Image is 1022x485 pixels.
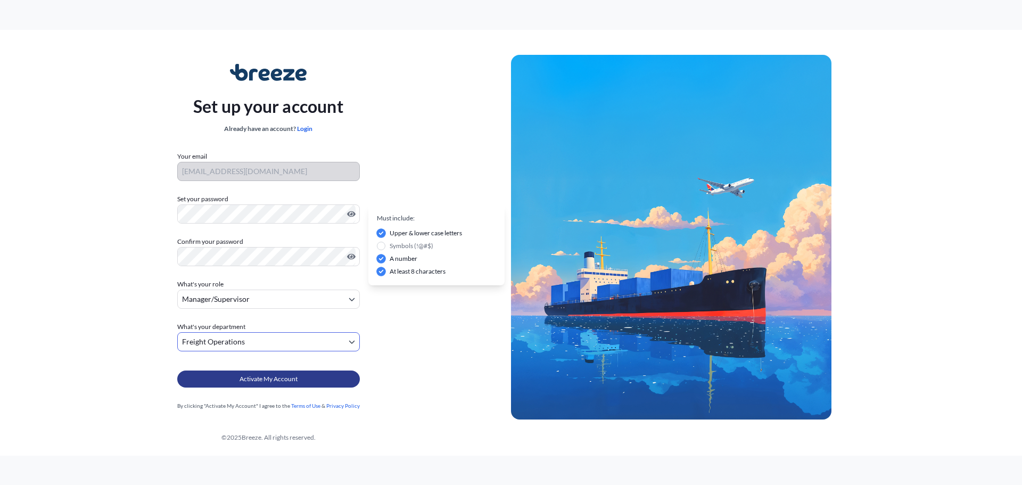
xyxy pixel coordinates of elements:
[177,322,245,332] span: What's your department
[177,194,360,204] label: Set your password
[177,162,360,181] input: Your email address
[177,332,360,351] button: Freight Operations
[177,151,207,162] label: Your email
[182,294,250,305] span: Manager/Supervisor
[390,253,417,264] span: A number
[177,236,360,247] label: Confirm your password
[182,336,245,347] span: Freight Operations
[177,279,224,290] span: What's your role
[390,241,433,251] span: Symbols (!@#$)
[347,252,356,261] button: Show password
[390,228,462,239] span: Upper & lower case letters
[377,213,496,224] p: Must include:
[240,374,298,384] span: Activate My Account
[326,402,360,409] a: Privacy Policy
[230,64,307,81] img: Breeze
[347,210,356,218] button: Show password
[291,402,320,409] a: Terms of Use
[511,55,831,419] img: Ship illustration
[177,400,360,411] div: By clicking "Activate My Account" I agree to the &
[193,124,343,134] div: Already have an account?
[177,371,360,388] button: Activate My Account
[177,290,360,309] button: Manager/Supervisor
[193,94,343,119] p: Set up your account
[390,266,446,277] span: At least 8 characters
[297,125,312,133] a: Login
[26,432,511,443] div: © 2025 Breeze. All rights reserved.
